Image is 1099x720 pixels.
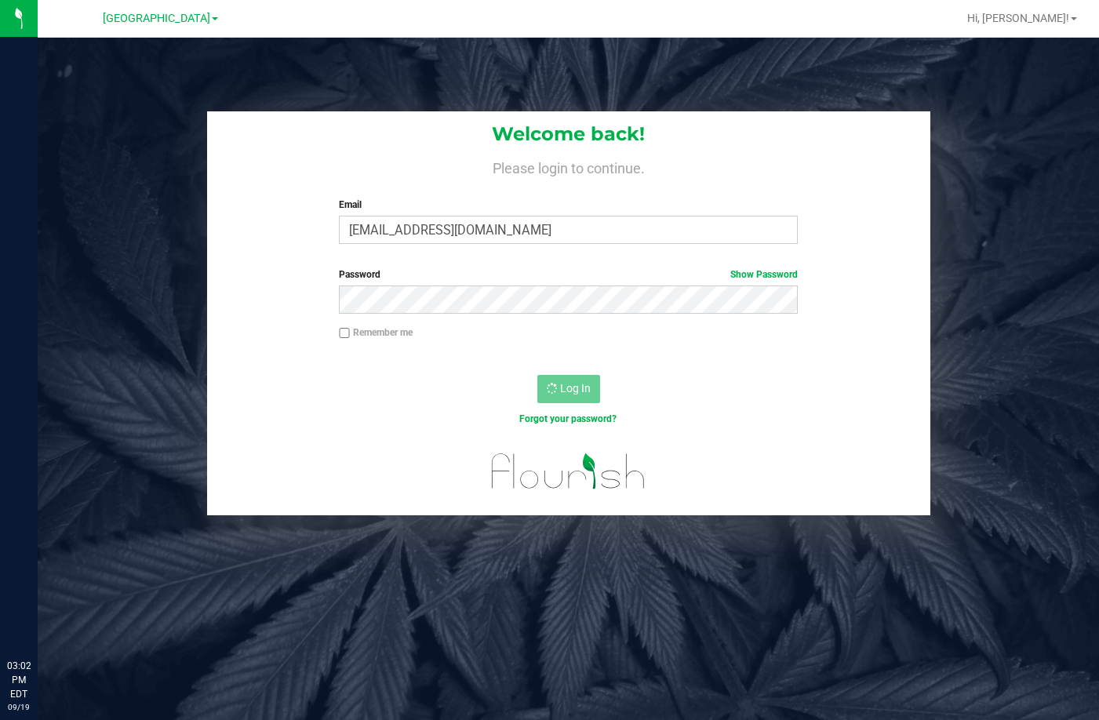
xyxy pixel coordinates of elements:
span: Hi, [PERSON_NAME]! [967,12,1069,24]
span: [GEOGRAPHIC_DATA] [103,12,210,25]
p: 03:02 PM EDT [7,659,31,701]
h1: Welcome back! [207,124,930,144]
input: Remember me [339,328,350,339]
span: Log In [560,382,591,395]
img: flourish_logo.svg [478,442,659,500]
label: Email [339,198,798,212]
label: Remember me [339,325,413,340]
p: 09/19 [7,701,31,713]
button: Log In [537,375,600,403]
h4: Please login to continue. [207,157,930,176]
a: Forgot your password? [519,413,617,424]
a: Show Password [730,269,798,280]
span: Password [339,269,380,280]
